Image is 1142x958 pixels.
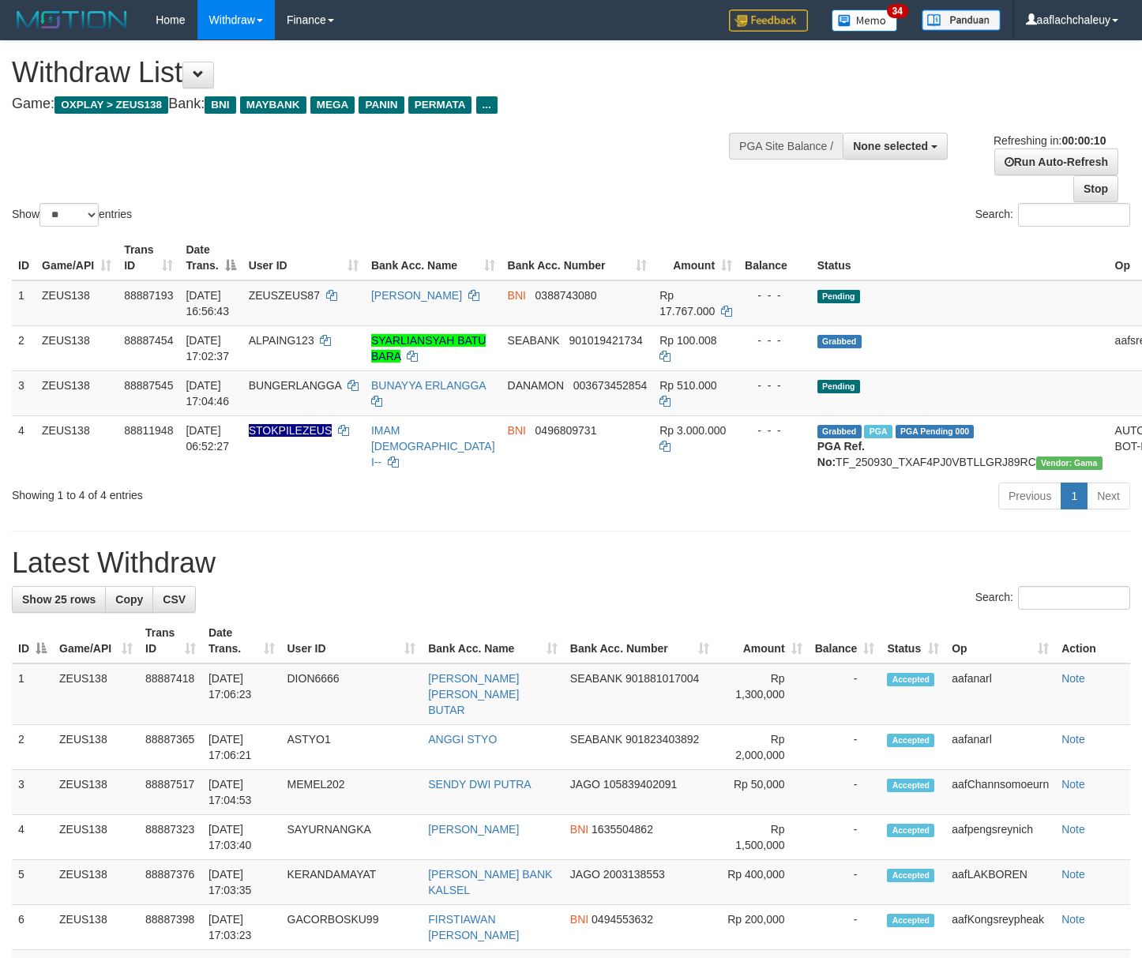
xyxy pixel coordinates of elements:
[508,334,560,347] span: SEABANK
[179,235,242,280] th: Date Trans.: activate to sort column descending
[12,8,132,32] img: MOTION_logo.png
[105,586,153,613] a: Copy
[202,815,281,860] td: [DATE] 17:03:40
[12,325,36,370] td: 2
[745,423,805,438] div: - - -
[281,905,423,950] td: GACORBOSKU99
[139,663,202,725] td: 88887418
[887,734,934,747] span: Accepted
[186,379,229,408] span: [DATE] 17:04:46
[12,280,36,326] td: 1
[281,663,423,725] td: DION6666
[1061,823,1085,836] a: Note
[39,203,99,227] select: Showentries
[12,860,53,905] td: 5
[570,913,588,926] span: BNI
[53,815,139,860] td: ZEUS138
[152,586,196,613] a: CSV
[124,424,173,437] span: 88811948
[12,57,746,88] h1: Withdraw List
[569,334,642,347] span: Copy 901019421734 to clipboard
[281,618,423,663] th: User ID: activate to sort column ascending
[809,905,881,950] td: -
[570,778,600,791] span: JAGO
[202,725,281,770] td: [DATE] 17:06:21
[1087,483,1130,509] a: Next
[975,586,1130,610] label: Search:
[1036,456,1103,470] span: Vendor URL: https://trx31.1velocity.biz
[809,725,881,770] td: -
[945,725,1055,770] td: aafanarl
[365,235,502,280] th: Bank Acc. Name: activate to sort column ascending
[817,380,860,393] span: Pending
[53,618,139,663] th: Game/API: activate to sort column ascending
[508,379,565,392] span: DANAMON
[508,424,526,437] span: BNI
[716,905,809,950] td: Rp 200,000
[422,618,564,663] th: Bank Acc. Name: activate to sort column ascending
[738,235,811,280] th: Balance
[745,287,805,303] div: - - -
[887,914,934,927] span: Accepted
[118,235,179,280] th: Trans ID: activate to sort column ascending
[535,424,597,437] span: Copy 0496809731 to clipboard
[371,379,486,392] a: BUNAYYA ERLANGGA
[896,425,975,438] span: PGA Pending
[371,289,462,302] a: [PERSON_NAME]
[570,733,622,746] span: SEABANK
[817,335,862,348] span: Grabbed
[36,370,118,415] td: ZEUS138
[1073,175,1118,202] a: Stop
[12,96,746,112] h4: Game: Bank:
[53,663,139,725] td: ZEUS138
[205,96,235,114] span: BNI
[659,379,716,392] span: Rp 510.000
[573,379,647,392] span: Copy 003673452854 to clipboard
[428,672,519,716] a: [PERSON_NAME] [PERSON_NAME] BUTAR
[659,289,715,317] span: Rp 17.767.000
[115,593,143,606] span: Copy
[186,289,229,317] span: [DATE] 16:56:43
[36,325,118,370] td: ZEUS138
[1018,586,1130,610] input: Search:
[36,280,118,326] td: ZEUS138
[809,663,881,725] td: -
[864,425,892,438] span: Marked by aafsreyleap
[535,289,597,302] span: Copy 0388743080 to clipboard
[659,334,716,347] span: Rp 100.008
[745,378,805,393] div: - - -
[887,869,934,882] span: Accepted
[281,815,423,860] td: SAYURNANGKA
[945,815,1055,860] td: aafpengsreynich
[729,9,808,32] img: Feedback.jpg
[476,96,498,114] span: ...
[945,860,1055,905] td: aafLAKBOREN
[359,96,404,114] span: PANIN
[592,913,653,926] span: Copy 0494553632 to clipboard
[53,905,139,950] td: ZEUS138
[428,823,519,836] a: [PERSON_NAME]
[186,424,229,453] span: [DATE] 06:52:27
[1061,134,1106,147] strong: 00:00:10
[817,440,865,468] b: PGA Ref. No:
[249,289,320,302] span: ZEUSZEUS87
[1061,483,1088,509] a: 1
[12,725,53,770] td: 2
[922,9,1001,31] img: panduan.png
[570,672,622,685] span: SEABANK
[310,96,355,114] span: MEGA
[249,424,332,437] span: Nama rekening ada tanda titik/strip, harap diedit
[12,203,132,227] label: Show entries
[887,824,934,837] span: Accepted
[139,905,202,950] td: 88887398
[22,593,96,606] span: Show 25 rows
[249,334,314,347] span: ALPAING123
[202,905,281,950] td: [DATE] 17:03:23
[745,332,805,348] div: - - -
[881,618,945,663] th: Status: activate to sort column ascending
[139,770,202,815] td: 88887517
[428,868,552,896] a: [PERSON_NAME] BANK KALSEL
[371,424,495,468] a: IMAM [DEMOGRAPHIC_DATA] I--
[12,770,53,815] td: 3
[502,235,654,280] th: Bank Acc. Number: activate to sort column ascending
